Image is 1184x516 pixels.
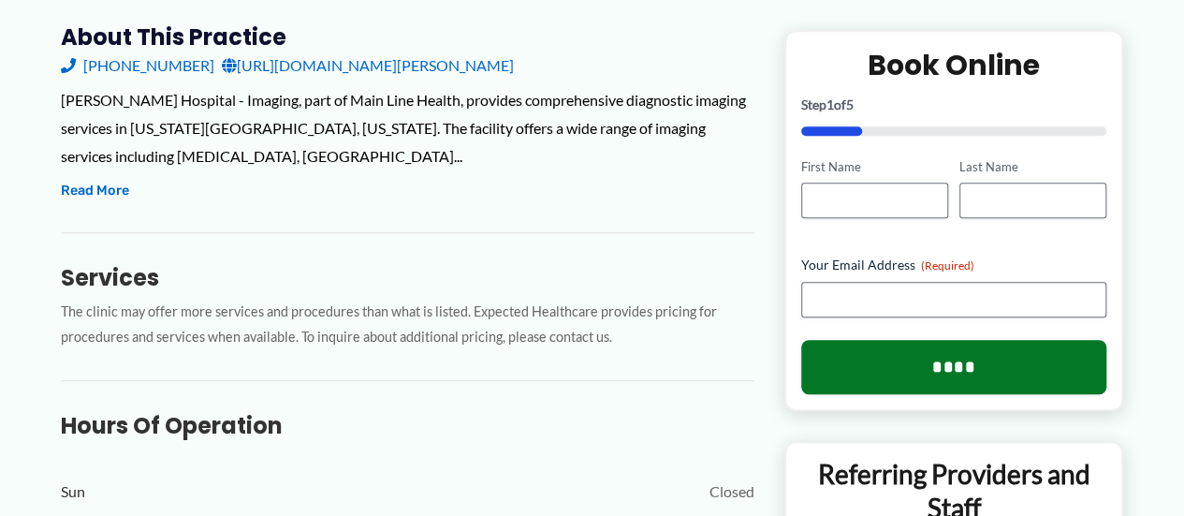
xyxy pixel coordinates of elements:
[222,52,514,80] a: [URL][DOMAIN_NAME][PERSON_NAME]
[61,300,754,350] p: The clinic may offer more services and procedures than what is listed. Expected Healthcare provid...
[61,86,754,170] div: [PERSON_NAME] Hospital - Imaging, part of Main Line Health, provides comprehensive diagnostic ima...
[61,180,129,202] button: Read More
[61,478,85,506] span: Sun
[61,52,214,80] a: [PHONE_NUMBER]
[801,257,1107,275] label: Your Email Address
[61,263,754,292] h3: Services
[801,47,1107,83] h2: Book Online
[801,98,1107,111] p: Step of
[959,158,1106,176] label: Last Name
[846,96,854,112] span: 5
[826,96,834,112] span: 1
[61,22,754,52] h3: About this practice
[921,259,974,273] span: (Required)
[801,158,948,176] label: First Name
[709,478,754,506] span: Closed
[61,411,754,440] h3: Hours of Operation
